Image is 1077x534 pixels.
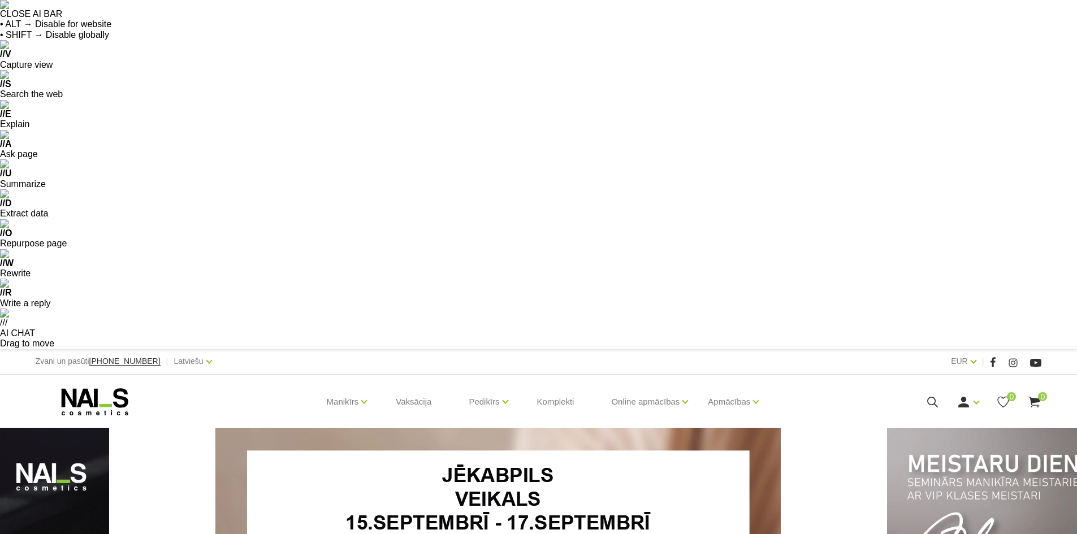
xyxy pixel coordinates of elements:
span: | [166,354,168,368]
a: Komplekti [528,375,583,429]
a: Apmācības [708,379,750,424]
a: [PHONE_NUMBER] [89,357,161,366]
a: 0 [996,395,1010,409]
span: 0 [1038,392,1047,401]
a: Pedikīrs [469,379,499,424]
span: | [982,354,984,368]
a: EUR [951,354,968,368]
a: Vaksācija [387,375,440,429]
a: Manikīrs [327,379,359,424]
a: Latviešu [174,354,204,368]
a: Online apmācības [611,379,680,424]
span: 0 [1007,392,1016,401]
div: Zvani un pasūti [36,354,161,368]
a: 0 [1027,395,1041,409]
